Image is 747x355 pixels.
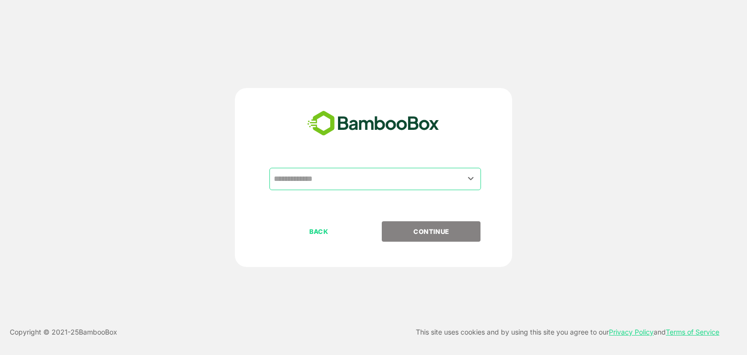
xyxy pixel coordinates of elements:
p: CONTINUE [383,226,480,237]
img: bamboobox [302,107,445,140]
button: BACK [269,221,368,242]
a: Terms of Service [666,328,719,336]
a: Privacy Policy [609,328,654,336]
button: Open [464,172,478,185]
button: CONTINUE [382,221,480,242]
p: BACK [270,226,368,237]
p: This site uses cookies and by using this site you agree to our and [416,326,719,338]
p: Copyright © 2021- 25 BambooBox [10,326,117,338]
